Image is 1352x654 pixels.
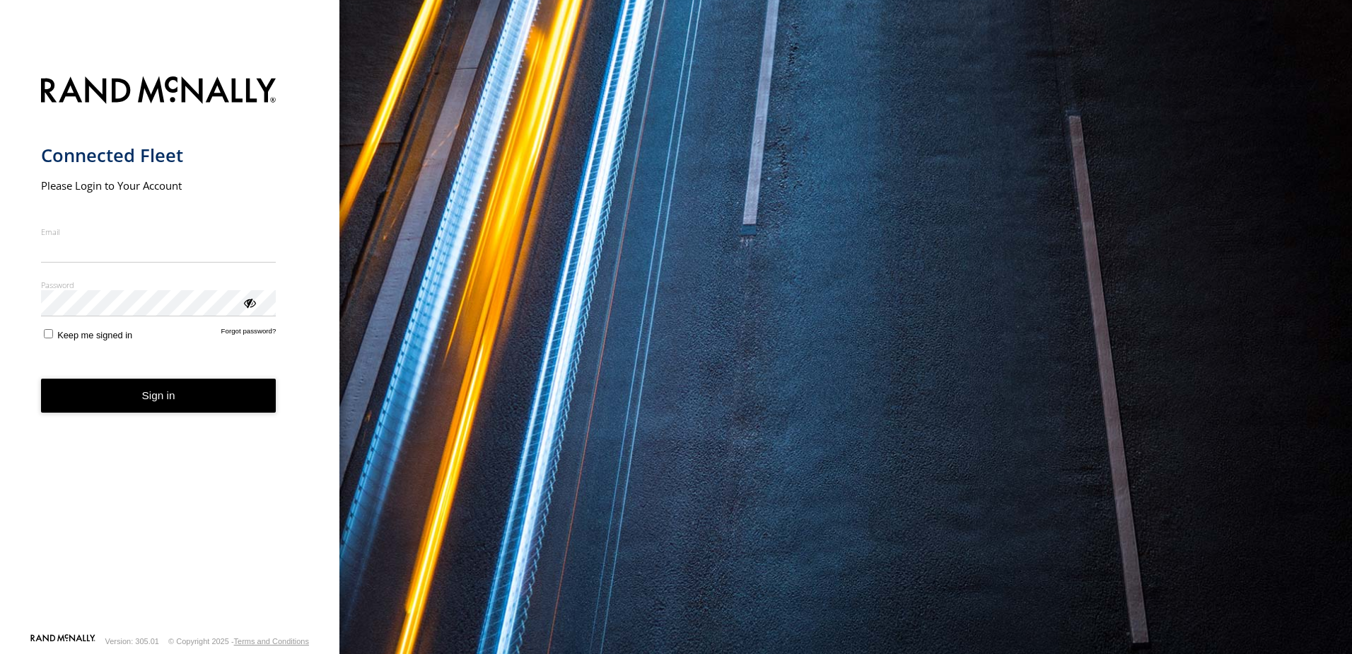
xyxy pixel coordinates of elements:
[168,637,309,646] div: © Copyright 2025 -
[30,634,95,648] a: Visit our Website
[57,330,132,340] span: Keep me signed in
[44,329,53,338] input: Keep me signed in
[221,327,276,340] a: Forgot password?
[234,637,309,646] a: Terms and Conditions
[41,178,276,193] h2: Please Login to Your Account
[41,68,299,633] form: main
[41,74,276,110] img: Rand McNally
[41,379,276,413] button: Sign in
[105,637,159,646] div: Version: 305.01
[41,280,276,290] label: Password
[41,226,276,237] label: Email
[41,144,276,167] h1: Connected Fleet
[242,295,256,309] div: ViewPassword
